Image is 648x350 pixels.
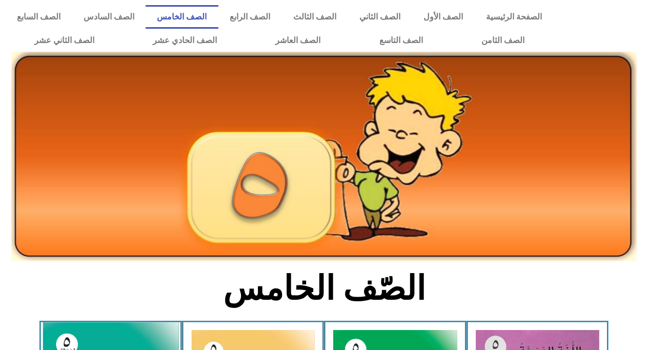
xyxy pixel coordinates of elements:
a: الصف الثامن [452,29,554,52]
a: الصف السادس [72,5,146,29]
a: الصفحة الرئيسية [475,5,554,29]
a: الصف السابع [5,5,72,29]
h2: الصّف الخامس [155,269,494,308]
a: الصف الرابع [218,5,282,29]
a: الصف الثالث [282,5,348,29]
a: الصف الحادي عشر [124,29,246,52]
a: الصف الثاني عشر [5,29,124,52]
a: الصف الأول [412,5,475,29]
a: الصف العاشر [246,29,350,52]
a: الصف التاسع [350,29,452,52]
a: الصف الثاني [348,5,412,29]
a: الصف الخامس [146,5,218,29]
